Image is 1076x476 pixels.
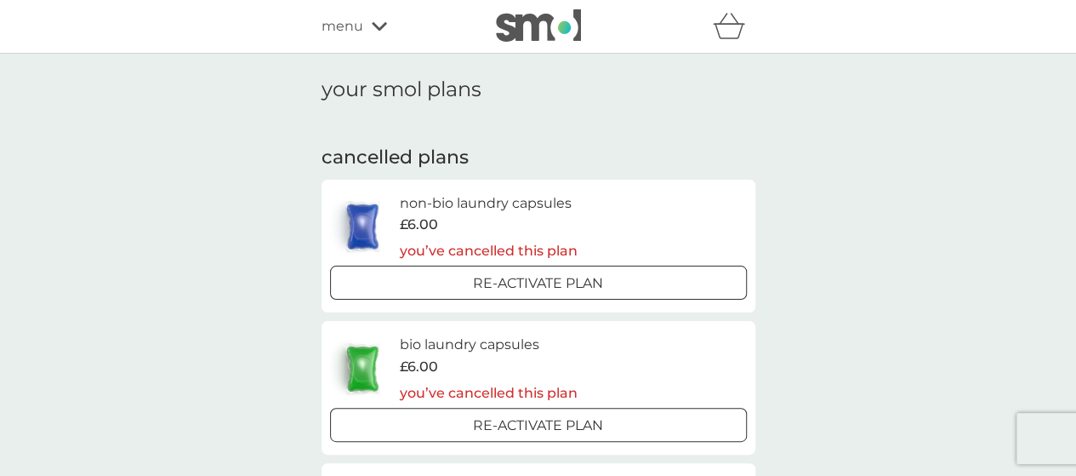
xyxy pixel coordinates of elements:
[322,15,363,37] span: menu
[399,192,577,215] h6: non-bio laundry capsules
[399,240,577,262] p: you’ve cancelled this plan
[713,9,755,43] div: basket
[330,339,395,399] img: bio laundry capsules
[399,334,577,356] h6: bio laundry capsules
[399,382,577,404] p: you’ve cancelled this plan
[496,9,581,42] img: smol
[473,415,603,437] p: Re-activate Plan
[322,77,755,102] h1: your smol plans
[473,272,603,295] p: Re-activate Plan
[399,356,437,378] span: £6.00
[330,266,747,300] button: Re-activate Plan
[330,408,747,442] button: Re-activate Plan
[399,214,437,236] span: £6.00
[322,145,755,171] h2: cancelled plans
[330,197,395,256] img: non-bio laundry capsules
